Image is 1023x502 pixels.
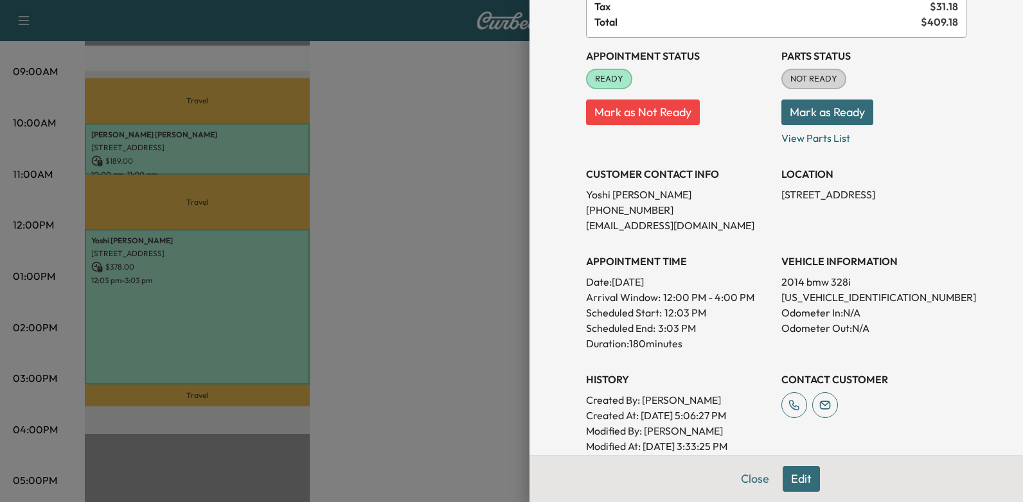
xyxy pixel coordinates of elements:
[586,438,771,454] p: Modified At : [DATE] 3:33:25 PM
[586,187,771,202] p: Yoshi [PERSON_NAME]
[586,423,771,438] p: Modified By : [PERSON_NAME]
[586,48,771,64] h3: Appointment Status
[781,125,966,146] p: View Parts List
[783,73,845,85] span: NOT READY
[663,290,754,305] span: 12:00 PM - 4:00 PM
[586,320,655,336] p: Scheduled End:
[781,290,966,305] p: [US_VEHICLE_IDENTIFICATION_NUMBER]
[594,14,921,30] span: Total
[783,466,820,492] button: Edit
[664,305,706,320] p: 12:03 PM
[586,336,771,351] p: Duration: 180 minutes
[781,320,966,336] p: Odometer Out: N/A
[586,254,771,269] h3: APPOINTMENT TIME
[586,166,771,182] h3: CUSTOMER CONTACT INFO
[781,100,873,125] button: Mark as Ready
[586,274,771,290] p: Date: [DATE]
[586,408,771,423] p: Created At : [DATE] 5:06:27 PM
[781,305,966,320] p: Odometer In: N/A
[586,218,771,233] p: [EMAIL_ADDRESS][DOMAIN_NAME]
[586,392,771,408] p: Created By : [PERSON_NAME]
[781,48,966,64] h3: Parts Status
[781,166,966,182] h3: LOCATION
[586,372,771,387] h3: History
[586,100,700,125] button: Mark as Not Ready
[781,254,966,269] h3: VEHICLE INFORMATION
[586,290,771,305] p: Arrival Window:
[586,305,662,320] p: Scheduled Start:
[781,274,966,290] p: 2014 bmw 328i
[586,202,771,218] p: [PHONE_NUMBER]
[733,466,778,492] button: Close
[781,187,966,202] p: [STREET_ADDRESS]
[587,73,631,85] span: READY
[781,372,966,387] h3: CONTACT CUSTOMER
[658,320,696,336] p: 3:03 PM
[921,14,958,30] span: $ 409.18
